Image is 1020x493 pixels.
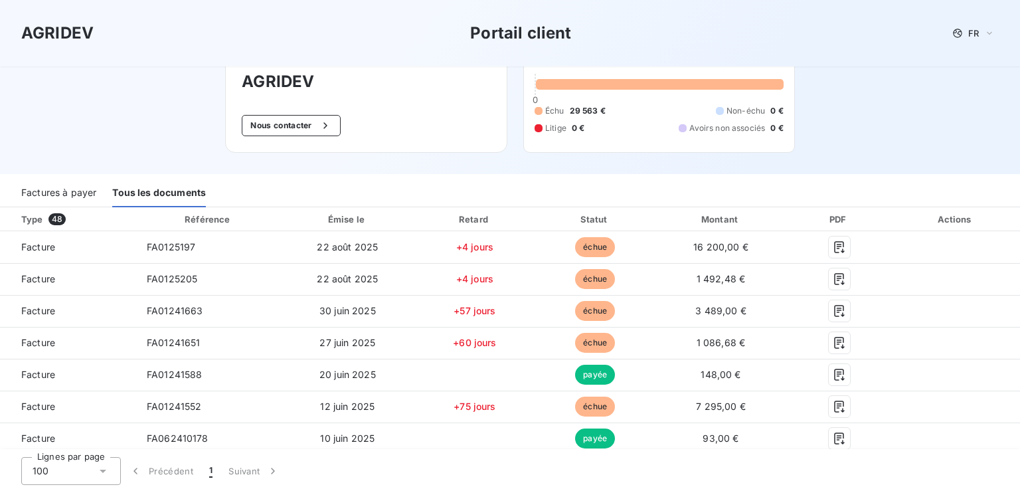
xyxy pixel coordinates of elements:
span: 0 € [770,105,783,117]
span: FA01241651 [147,337,201,348]
button: Suivant [220,457,288,485]
div: Retard [416,213,533,226]
span: échue [575,397,615,417]
span: Facture [11,336,126,349]
span: 7 295,00 € [696,401,746,412]
span: 20 juin 2025 [319,369,376,380]
span: échue [575,237,615,257]
span: Facture [11,241,126,254]
h3: Portail client [470,21,571,45]
span: échue [575,333,615,353]
span: payée [575,365,615,385]
span: Non-échu [726,105,765,117]
span: 0 € [572,122,584,134]
span: +60 jours [453,337,496,348]
span: Litige [545,122,566,134]
span: échue [575,269,615,289]
span: FA062410178 [147,433,209,444]
button: Nous contacter [242,115,340,136]
span: 0 [533,94,538,105]
span: +4 jours [456,273,493,284]
span: 93,00 € [703,433,738,444]
span: 1 086,68 € [697,337,746,348]
span: 16 200,00 € [693,241,748,252]
div: Factures à payer [21,179,96,207]
span: +4 jours [456,241,493,252]
div: Référence [185,214,230,225]
button: Précédent [121,457,201,485]
button: 1 [201,457,220,485]
span: Facture [11,432,126,445]
h3: AGRIDEV [21,21,94,45]
span: 22 août 2025 [317,241,378,252]
div: Type [13,213,133,226]
div: Statut [539,213,652,226]
h3: AGRIDEV [242,70,491,94]
span: FA01241588 [147,369,203,380]
span: FA0125205 [147,273,197,284]
div: Émise le [284,213,412,226]
span: 0 € [770,122,783,134]
span: 148,00 € [701,369,740,380]
span: FA01241552 [147,401,202,412]
span: 3 489,00 € [695,305,746,316]
span: 100 [33,464,48,478]
span: 48 [48,213,66,225]
div: Tous les documents [112,179,206,207]
span: +75 jours [454,401,495,412]
span: 27 juin 2025 [319,337,375,348]
span: Facture [11,272,126,286]
div: Montant [657,213,784,226]
span: FA0125197 [147,241,195,252]
span: 1 492,48 € [697,273,746,284]
span: 10 juin 2025 [320,433,375,444]
span: Facture [11,304,126,318]
span: +57 jours [454,305,495,316]
span: Avoirs non associés [689,122,765,134]
span: payée [575,429,615,448]
span: 22 août 2025 [317,273,378,284]
div: Actions [894,213,1017,226]
span: FR [968,28,979,39]
span: 1 [209,464,212,478]
div: PDF [790,213,889,226]
span: Facture [11,400,126,413]
span: 29 563 € [570,105,606,117]
span: FA01241663 [147,305,203,316]
span: Facture [11,368,126,381]
span: échue [575,301,615,321]
span: 30 juin 2025 [319,305,376,316]
span: 12 juin 2025 [320,401,375,412]
span: Échu [545,105,564,117]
